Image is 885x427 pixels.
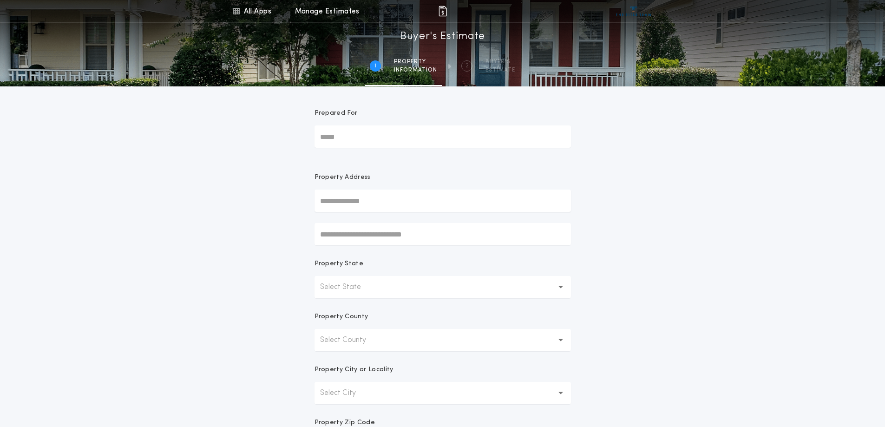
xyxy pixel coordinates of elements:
[315,365,393,374] p: Property City or Locality
[394,58,437,66] span: Property
[315,329,571,351] button: Select County
[374,62,376,70] h2: 1
[320,282,376,293] p: Select State
[400,29,485,44] h1: Buyer's Estimate
[485,58,515,66] span: BUYER'S
[315,276,571,298] button: Select State
[315,173,571,182] p: Property Address
[616,7,651,16] img: vs-icon
[320,335,381,346] p: Select County
[315,259,363,269] p: Property State
[394,66,437,74] span: information
[315,312,368,322] p: Property County
[437,6,448,17] img: img
[315,382,571,404] button: Select City
[315,125,571,148] input: Prepared For
[465,62,469,70] h2: 2
[485,66,515,74] span: ESTIMATE
[315,109,358,118] p: Prepared For
[320,388,371,399] p: Select City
